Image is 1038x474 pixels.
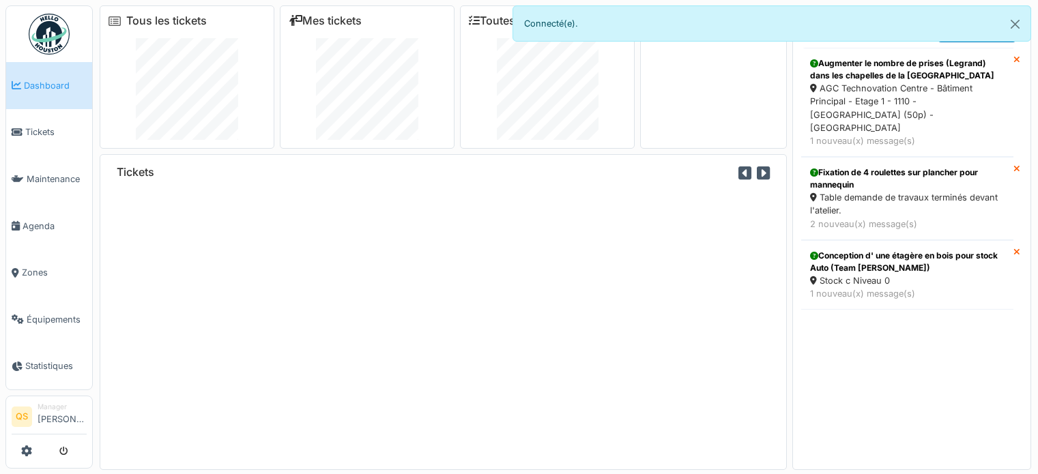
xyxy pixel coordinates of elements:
a: Statistiques [6,343,92,390]
div: 2 nouveau(x) message(s) [810,218,1005,231]
div: 1 nouveau(x) message(s) [810,287,1005,300]
div: Table demande de travaux terminés devant l'atelier. [810,191,1005,217]
div: Fixation de 4 roulettes sur plancher pour mannequin [810,166,1005,191]
a: Équipements [6,296,92,343]
a: Dashboard [6,62,92,109]
a: Toutes les tâches [469,14,571,27]
a: Maintenance [6,155,92,203]
div: Stock c Niveau 0 [810,274,1005,287]
span: Zones [22,266,87,279]
span: Équipements [27,313,87,326]
a: Mes tickets [289,14,362,27]
div: AGC Technovation Centre - Bâtiment Principal - Etage 1 - 1110 - [GEOGRAPHIC_DATA] (50p) - [GEOGRA... [810,82,1005,134]
a: Tous les tickets [126,14,207,27]
span: Tickets [25,125,87,138]
div: Augmenter le nombre de prises (Legrand) dans les chapelles de la [GEOGRAPHIC_DATA] [810,57,1005,82]
a: Fixation de 4 roulettes sur plancher pour mannequin Table demande de travaux terminés devant l'at... [801,157,1013,240]
a: Augmenter le nombre de prises (Legrand) dans les chapelles de la [GEOGRAPHIC_DATA] AGC Technovati... [801,48,1013,157]
li: [PERSON_NAME] [38,402,87,431]
button: Close [1000,6,1030,42]
img: Badge_color-CXgf-gQk.svg [29,14,70,55]
span: Agenda [23,220,87,233]
div: Manager [38,402,87,412]
a: Tickets [6,109,92,156]
a: QS Manager[PERSON_NAME] [12,402,87,434]
h6: Tickets [117,166,154,179]
div: Connecté(e). [513,5,1032,42]
a: Agenda [6,203,92,250]
div: Conception d' une étagère en bois pour stock Auto (Team [PERSON_NAME]) [810,250,1005,274]
a: Zones [6,249,92,296]
span: Statistiques [25,359,87,372]
a: Conception d' une étagère en bois pour stock Auto (Team [PERSON_NAME]) Stock c Niveau 0 1 nouveau... [801,240,1013,310]
span: Dashboard [24,79,87,92]
div: 1 nouveau(x) message(s) [810,134,1005,147]
span: Maintenance [27,173,87,186]
li: QS [12,406,32,427]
